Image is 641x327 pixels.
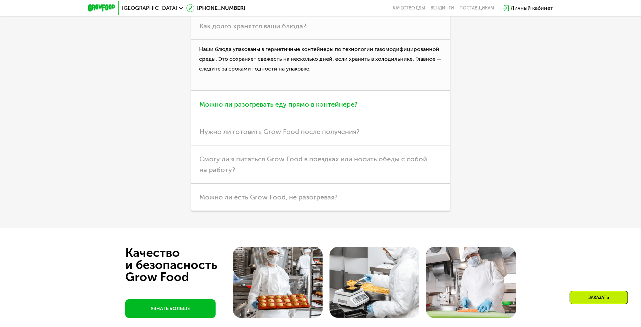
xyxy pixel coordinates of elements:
[125,247,242,283] div: Качество и безопасность Grow Food
[186,4,245,12] a: [PHONE_NUMBER]
[199,100,357,108] span: Можно ли разогревать еду прямо в контейнере?
[199,193,338,201] span: Можно ли есть Grow Food, не разогревая?
[459,5,494,11] div: поставщикам
[570,291,628,304] div: Заказать
[199,128,359,136] span: Нужно ли готовить Grow Food после получения?
[122,5,177,11] span: [GEOGRAPHIC_DATA]
[125,299,216,318] a: УЗНАТЬ БОЛЬШЕ
[393,5,425,11] a: Качество еды
[430,5,454,11] a: Вендинги
[199,22,306,30] span: Как долго хранятся ваши блюда?
[511,4,553,12] div: Личный кабинет
[191,40,450,91] p: Наши блюда упакованы в герметичные контейнеры по технологии газомодифицированной среды. Это сохра...
[199,155,427,174] span: Смогу ли я питаться Grow Food в поездках или носить обеды с собой на работу?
